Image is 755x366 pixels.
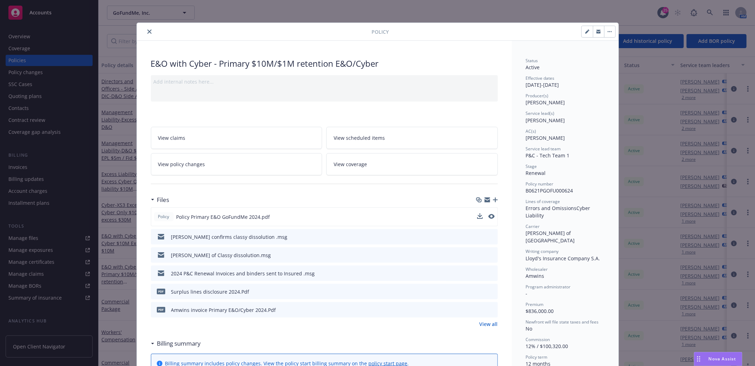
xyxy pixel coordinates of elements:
[157,214,171,220] span: Policy
[526,152,570,159] span: P&C - Tech Team 1
[151,195,169,204] div: Files
[477,251,483,259] button: download file
[151,58,498,70] div: E&O with Cyber - Primary $10M/$1M retention E&O/Cyber
[694,352,742,366] button: Nova Assist
[151,153,322,175] a: View policy changes
[526,117,565,124] span: [PERSON_NAME]
[526,354,548,360] span: Policy term
[526,93,549,99] span: Producer(s)
[372,28,389,35] span: Policy
[526,128,536,134] span: AC(s)
[158,161,205,168] span: View policy changes
[526,181,554,187] span: Policy number
[526,248,559,254] span: Writing company
[526,64,540,71] span: Active
[489,233,495,241] button: preview file
[526,290,528,297] span: -
[171,270,315,277] div: 2024 P&C Renewal Invoices and binders sent to Insured .msg
[526,99,565,106] span: [PERSON_NAME]
[171,251,271,259] div: [PERSON_NAME] of Classy dissolution.msg
[157,307,165,312] span: Pdf
[171,233,288,241] div: [PERSON_NAME] confirms classy dissolution .msg
[526,319,599,325] span: Newfront will file state taxes and fees
[477,288,483,295] button: download file
[477,270,483,277] button: download file
[526,198,560,204] span: Lines of coverage
[489,288,495,295] button: preview file
[526,146,561,152] span: Service lead team
[145,27,154,36] button: close
[526,273,544,279] span: Amwins
[477,233,483,241] button: download file
[334,134,385,142] span: View scheduled items
[526,58,538,64] span: Status
[176,213,270,221] span: Policy Primary E&O GoFundMe 2024.pdf
[694,352,703,366] div: Drag to move
[157,195,169,204] h3: Files
[526,336,550,342] span: Commission
[526,284,571,290] span: Program administrator
[158,134,186,142] span: View claims
[171,288,249,295] div: Surplus lines disclosure 2024.Pdf
[151,127,322,149] a: View claims
[526,325,533,332] span: No
[526,343,568,349] span: 12% / $100,320.00
[526,205,592,219] span: Cyber Liability
[326,127,498,149] a: View scheduled items
[489,270,495,277] button: preview file
[526,266,548,272] span: Wholesaler
[526,205,577,211] span: Errors and Omissions
[157,339,201,348] h3: Billing summary
[477,213,483,221] button: download file
[526,230,575,244] span: [PERSON_NAME] of [GEOGRAPHIC_DATA]
[526,170,546,176] span: Renewal
[326,153,498,175] a: View coverage
[526,223,540,229] span: Carrier
[526,110,555,116] span: Service lead(s)
[488,213,495,221] button: preview file
[154,78,495,85] div: Add internal notes here...
[151,339,201,348] div: Billing summary
[526,308,554,314] span: $836,000.00
[477,213,483,219] button: download file
[526,301,544,307] span: Premium
[526,163,537,169] span: Stage
[477,306,483,314] button: download file
[526,255,600,262] span: Lloyd's Insurance Company S.A.
[489,306,495,314] button: preview file
[157,289,165,294] span: Pdf
[526,75,604,89] div: [DATE] - [DATE]
[709,356,736,362] span: Nova Assist
[171,306,276,314] div: Amwins invoice Primary E&O/Cyber 2024.Pdf
[334,161,367,168] span: View coverage
[489,251,495,259] button: preview file
[488,214,495,219] button: preview file
[526,135,565,141] span: [PERSON_NAME]
[526,187,573,194] span: B0621PGOFU000624
[526,75,555,81] span: Effective dates
[480,320,498,328] a: View all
